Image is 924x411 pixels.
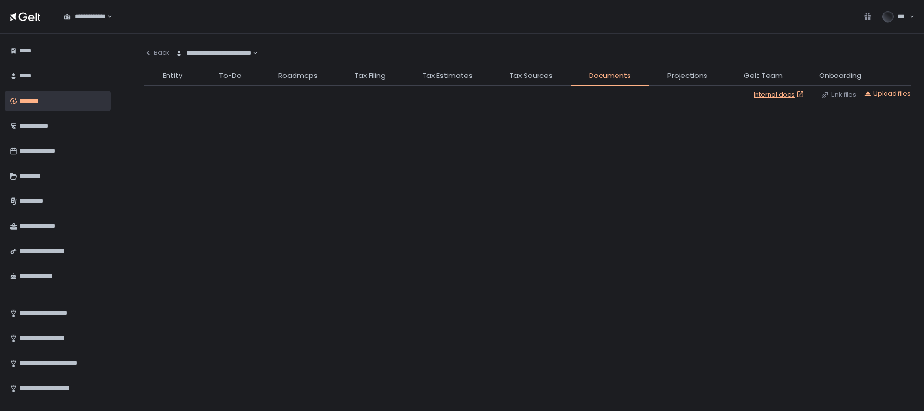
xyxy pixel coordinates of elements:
span: Roadmaps [278,70,318,81]
button: Link files [821,90,856,99]
span: Tax Estimates [422,70,473,81]
span: Tax Sources [509,70,552,81]
button: Back [144,43,169,63]
span: Entity [163,70,182,81]
span: Onboarding [819,70,861,81]
span: Gelt Team [744,70,783,81]
div: Back [144,49,169,57]
a: Internal docs [754,90,806,99]
div: Search for option [169,43,257,64]
span: Documents [589,70,631,81]
input: Search for option [251,49,252,58]
span: Tax Filing [354,70,385,81]
button: Upload files [864,90,911,98]
span: To-Do [219,70,242,81]
div: Search for option [58,7,112,27]
span: Projections [667,70,707,81]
